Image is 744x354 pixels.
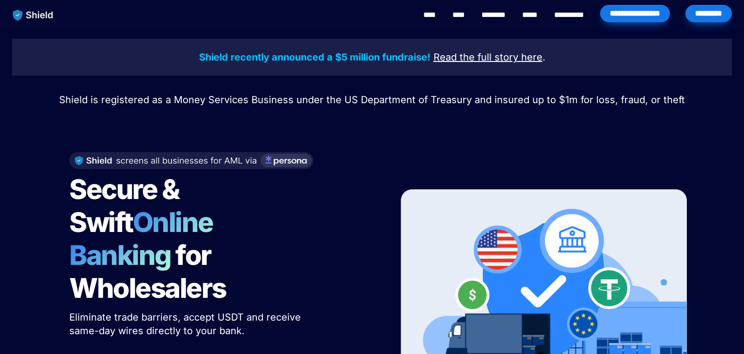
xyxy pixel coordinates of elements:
span: Secure & Swift [69,173,184,239]
span: for Wholesalers [69,239,226,305]
span: Online Banking [69,206,223,272]
span: Shield is registered as a Money Services Business under the US Department of Treasury and insured... [59,94,685,106]
span: Eliminate trade barriers, accept USDT and receive same-day wires directly to your bank. [69,311,304,337]
span: . [542,51,545,63]
u: here [521,51,542,63]
strong: Shield recently announced a $5 million fundraise! [199,51,431,63]
a: here [521,53,542,62]
img: website logo [8,5,58,25]
u: Read the full story [434,51,518,63]
a: Read the full story [434,53,518,62]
